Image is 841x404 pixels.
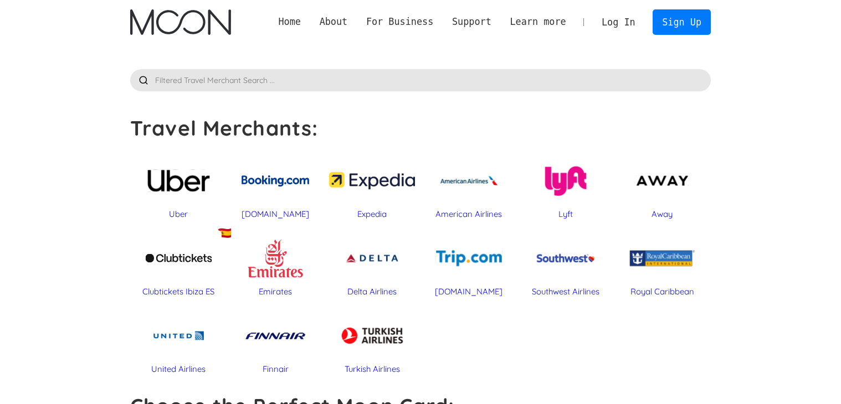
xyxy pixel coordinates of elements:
[426,209,512,220] div: American Airlines
[130,9,230,35] img: Moon Logo
[452,15,491,29] div: Support
[136,209,222,220] div: Uber
[233,209,319,220] div: [DOMAIN_NAME]
[136,364,222,375] div: United Airlines
[592,10,644,34] a: Log In
[136,286,222,297] div: Clubtickets Ibiza ES
[619,286,705,297] div: Royal Caribbean
[510,15,566,29] div: Learn more
[523,230,609,297] a: Southwest Airlines
[233,230,319,297] a: Emirates
[310,15,357,29] div: About
[136,153,222,219] a: Uber
[619,153,705,219] a: Away
[653,9,710,34] a: Sign Up
[523,153,609,219] a: Lyft
[329,286,415,297] div: Delta Airlines
[233,364,319,375] div: Finnair
[329,308,415,374] a: Turkish Airlines
[619,209,705,220] div: Away
[130,69,711,91] input: Filtered Travel Merchant Search ...
[329,153,415,219] a: Expedia
[501,15,576,29] div: Learn more
[426,153,512,219] a: American Airlines
[443,15,500,29] div: Support
[233,153,319,219] a: [DOMAIN_NAME]
[233,286,319,297] div: Emirates
[329,364,415,375] div: Turkish Airlines
[357,15,443,29] div: For Business
[269,15,310,29] a: Home
[233,308,319,374] a: Finnair
[426,286,512,297] div: [DOMAIN_NAME]
[136,308,222,374] a: United Airlines
[426,230,512,297] a: [DOMAIN_NAME]
[320,15,348,29] div: About
[218,226,232,240] div: 🇪🇸
[329,230,415,297] a: Delta Airlines
[136,230,222,297] a: Clubtickets Ibiza ES
[130,116,318,141] h1: Travel
[523,209,609,220] div: Lyft
[523,286,609,297] div: Southwest Airlines
[329,209,415,220] div: Expedia
[130,9,230,35] a: home
[366,15,433,29] div: For Business
[619,230,705,297] a: Royal Caribbean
